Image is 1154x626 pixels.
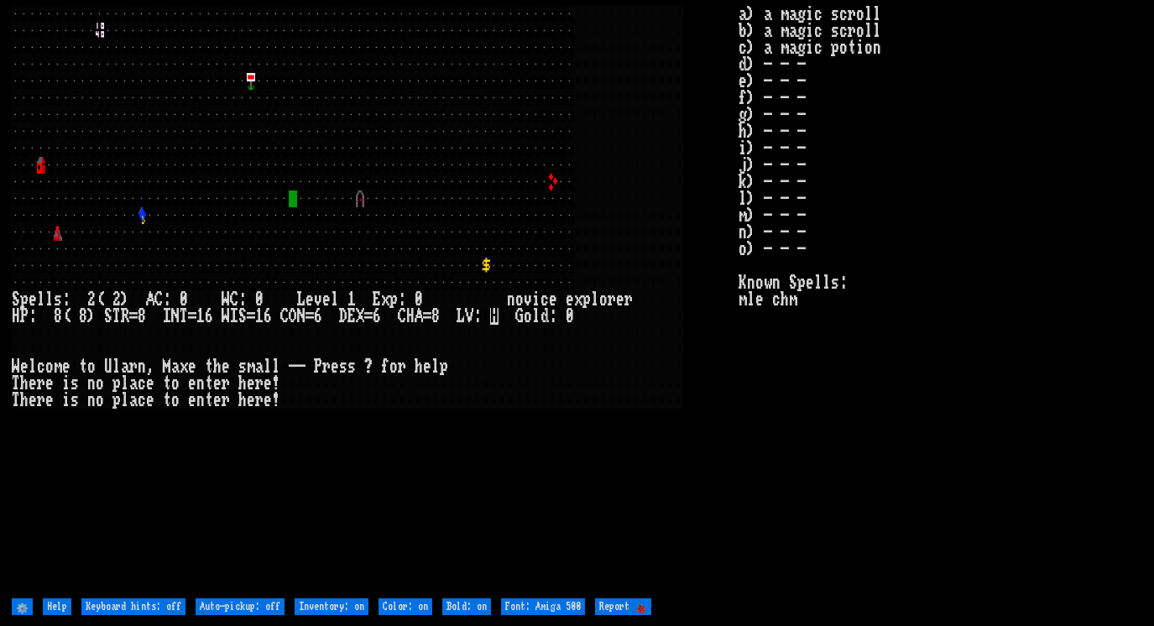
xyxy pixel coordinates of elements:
[20,308,29,325] div: P
[322,291,331,308] div: e
[79,308,87,325] div: 8
[295,598,368,615] input: Inventory: on
[415,358,423,375] div: h
[255,375,264,392] div: r
[20,291,29,308] div: p
[297,308,305,325] div: N
[457,308,465,325] div: L
[524,291,532,308] div: v
[356,308,364,325] div: X
[37,392,45,409] div: r
[280,308,289,325] div: C
[54,358,62,375] div: m
[62,308,70,325] div: (
[129,375,138,392] div: a
[129,392,138,409] div: a
[222,375,230,392] div: r
[171,375,180,392] div: o
[442,598,491,615] input: Bold: on
[608,291,616,308] div: r
[591,291,599,308] div: l
[37,358,45,375] div: c
[20,392,29,409] div: h
[272,358,280,375] div: l
[171,392,180,409] div: o
[96,375,104,392] div: o
[247,358,255,375] div: m
[20,358,29,375] div: e
[29,392,37,409] div: e
[255,392,264,409] div: r
[314,358,322,375] div: P
[29,375,37,392] div: e
[188,308,196,325] div: =
[566,308,574,325] div: 0
[222,291,230,308] div: W
[146,375,154,392] div: e
[305,308,314,325] div: =
[146,358,154,375] div: ,
[624,291,633,308] div: r
[163,392,171,409] div: t
[255,358,264,375] div: a
[406,308,415,325] div: H
[297,358,305,375] div: -
[70,392,79,409] div: s
[45,375,54,392] div: e
[45,358,54,375] div: o
[532,291,540,308] div: i
[222,358,230,375] div: e
[222,392,230,409] div: r
[138,375,146,392] div: c
[213,375,222,392] div: e
[347,308,356,325] div: E
[146,291,154,308] div: A
[29,308,37,325] div: :
[398,291,406,308] div: :
[121,392,129,409] div: l
[96,291,104,308] div: (
[582,291,591,308] div: p
[112,392,121,409] div: p
[37,291,45,308] div: l
[87,375,96,392] div: n
[87,291,96,308] div: 2
[121,291,129,308] div: )
[112,291,121,308] div: 2
[540,291,549,308] div: c
[415,291,423,308] div: 0
[196,392,205,409] div: n
[255,308,264,325] div: 1
[389,291,398,308] div: p
[138,308,146,325] div: 8
[339,358,347,375] div: s
[574,291,582,308] div: x
[297,291,305,308] div: L
[163,375,171,392] div: t
[163,358,171,375] div: M
[104,308,112,325] div: S
[70,375,79,392] div: s
[54,308,62,325] div: 8
[87,392,96,409] div: n
[205,358,213,375] div: t
[515,308,524,325] div: G
[112,308,121,325] div: T
[62,375,70,392] div: i
[12,308,20,325] div: H
[314,291,322,308] div: v
[331,358,339,375] div: e
[331,291,339,308] div: l
[595,598,651,615] input: Report 🐞
[12,392,20,409] div: T
[62,392,70,409] div: i
[431,308,440,325] div: 8
[490,308,499,325] mark: H
[188,358,196,375] div: e
[238,358,247,375] div: s
[532,308,540,325] div: l
[501,598,585,615] input: Font: Amiga 500
[112,358,121,375] div: l
[96,392,104,409] div: o
[264,375,272,392] div: e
